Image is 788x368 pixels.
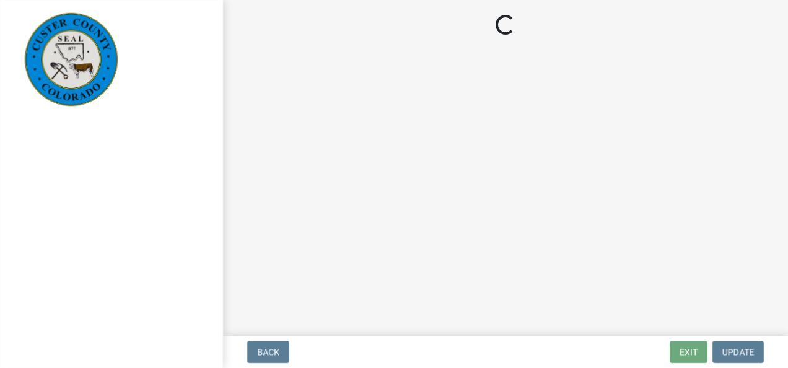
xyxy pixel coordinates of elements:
[712,341,764,363] button: Update
[670,341,707,363] button: Exit
[257,347,279,357] span: Back
[25,13,118,106] img: Custer County, Colorado
[247,341,289,363] button: Back
[722,347,754,357] span: Update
